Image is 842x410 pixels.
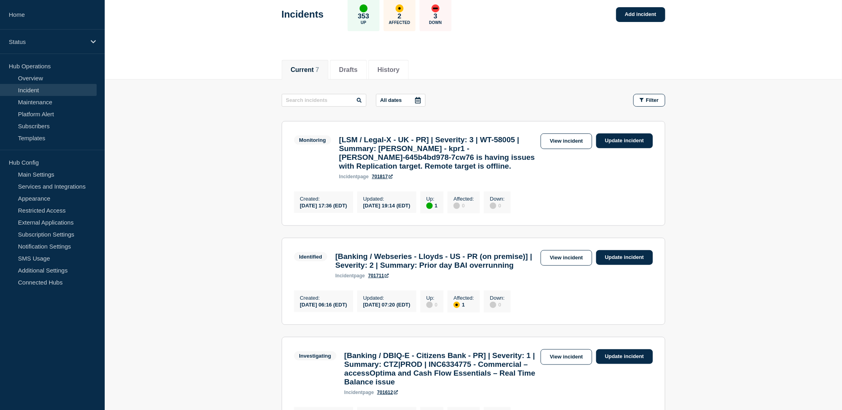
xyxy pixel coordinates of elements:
[541,250,592,266] a: View incident
[490,301,505,308] div: 0
[426,196,438,202] p: Up :
[376,94,426,107] button: All dates
[335,252,537,270] h3: [Banking / Webseries - Lloyds - US - PR (on premise)] | Severity: 2 | Summary: Prior day BAI over...
[363,196,410,202] p: Updated :
[490,202,505,209] div: 0
[335,273,354,279] span: incident
[432,4,440,12] div: down
[633,94,665,107] button: Filter
[372,174,393,179] a: 701817
[646,97,659,103] span: Filter
[398,12,401,20] p: 2
[389,20,410,25] p: Affected
[358,12,369,20] p: 353
[454,301,474,308] div: 1
[339,66,358,74] button: Drafts
[426,203,433,209] div: up
[426,295,438,301] p: Up :
[454,202,474,209] div: 0
[363,301,410,308] div: [DATE] 07:20 (EDT)
[426,302,433,308] div: disabled
[396,4,404,12] div: affected
[454,302,460,308] div: affected
[490,302,496,308] div: disabled
[291,66,319,74] button: Current 7
[380,97,402,103] p: All dates
[426,301,438,308] div: 0
[294,351,336,360] span: Investigating
[344,390,374,395] p: page
[490,203,496,209] div: disabled
[490,295,505,301] p: Down :
[339,135,537,171] h3: [LSM / Legal-X - UK - PR] | Severity: 3 | WT-58005 | Summary: [PERSON_NAME] - kpr1 - [PERSON_NAME...
[282,9,324,20] h1: Incidents
[596,133,653,148] a: Update incident
[368,273,389,279] a: 701711
[339,174,369,179] p: page
[316,66,319,73] span: 7
[429,20,442,25] p: Down
[300,301,347,308] div: [DATE] 06:16 (EDT)
[363,202,410,209] div: [DATE] 19:14 (EDT)
[541,349,592,365] a: View incident
[294,252,328,261] span: Identified
[294,135,331,145] span: Monitoring
[434,12,437,20] p: 3
[360,4,368,12] div: up
[361,20,366,25] p: Up
[454,295,474,301] p: Affected :
[300,202,347,209] div: [DATE] 17:36 (EDT)
[300,196,347,202] p: Created :
[616,7,665,22] a: Add incident
[454,196,474,202] p: Affected :
[282,94,366,107] input: Search incidents
[335,273,365,279] p: page
[344,390,363,395] span: incident
[339,174,358,179] span: incident
[363,295,410,301] p: Updated :
[454,203,460,209] div: disabled
[9,38,86,45] p: Status
[426,202,438,209] div: 1
[490,196,505,202] p: Down :
[541,133,592,149] a: View incident
[378,66,400,74] button: History
[300,295,347,301] p: Created :
[596,250,653,265] a: Update incident
[344,351,537,386] h3: [Banking / DBIQ-E - Citizens Bank - PR] | Severity: 1 | Summary: CTZ|PROD | INC6334775 - Commerci...
[596,349,653,364] a: Update incident
[377,390,398,395] a: 701612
